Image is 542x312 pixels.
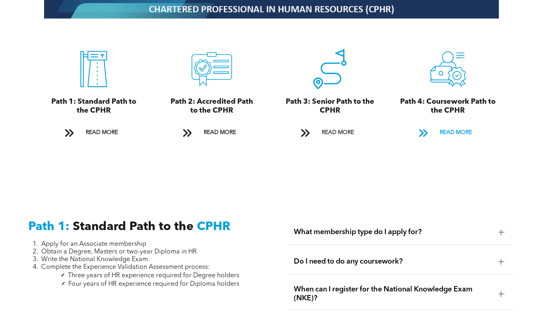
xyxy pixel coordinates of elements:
[286,98,374,114] span: Path 3: Senior Path to the CPHR
[59,125,129,140] a: READ MORE
[68,281,239,287] span: Four years of HR experience required for Diploma holders
[41,256,148,263] span: Write the National Knowledge Exam
[41,241,146,247] span: Apply for an Associate membership
[294,228,492,237] span: What membership type do I apply for?
[295,125,365,140] a: READ MORE
[41,264,210,270] span: Complete the Experience Validation Assessment process:
[294,285,492,303] span: When can I register for the National Knowledge Exam (NKE)?
[73,221,194,233] span: Standard Path to the
[171,98,253,114] span: Path 2: Accredited Path to the CPHR
[83,125,121,140] span: READ MORE
[201,125,239,140] span: READ MORE
[413,125,483,140] a: READ MORE
[294,257,492,266] span: Do I need to do any coursework?
[41,249,197,255] span: Obtain a Degree, Masters or two-year Diploma in HR
[400,98,496,114] span: Path 4: Coursework Path to the CPHR
[68,272,239,279] span: Three years of HR experience required for Degree holders
[177,125,247,140] a: READ MORE
[319,125,357,140] span: READ MORE
[197,221,230,233] span: CPHR
[437,125,475,140] span: READ MORE
[28,221,70,233] span: Path 1:
[51,98,136,114] span: Path 1: Standard Path to the CPHR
